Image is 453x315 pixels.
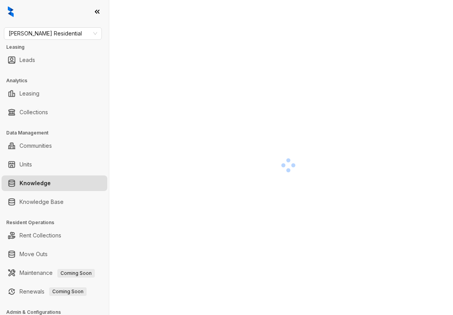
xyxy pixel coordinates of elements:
li: Leasing [2,86,107,101]
h3: Resident Operations [6,219,109,226]
li: Knowledge [2,175,107,191]
a: Knowledge [20,175,51,191]
a: Leads [20,52,35,68]
a: Communities [20,138,52,154]
li: Collections [2,104,107,120]
a: Leasing [20,86,39,101]
h3: Leasing [6,44,109,51]
li: Rent Collections [2,228,107,243]
a: Rent Collections [20,228,61,243]
span: Coming Soon [57,269,95,278]
li: Units [2,157,107,172]
h3: Data Management [6,129,109,136]
h3: Analytics [6,77,109,84]
li: Move Outs [2,246,107,262]
li: Maintenance [2,265,107,281]
span: Griffis Residential [9,28,97,39]
li: Renewals [2,284,107,299]
li: Knowledge Base [2,194,107,210]
img: logo [8,6,14,17]
li: Communities [2,138,107,154]
a: Units [20,157,32,172]
a: Move Outs [20,246,48,262]
li: Leads [2,52,107,68]
a: Knowledge Base [20,194,64,210]
span: Coming Soon [49,287,87,296]
a: RenewalsComing Soon [20,284,87,299]
a: Collections [20,104,48,120]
